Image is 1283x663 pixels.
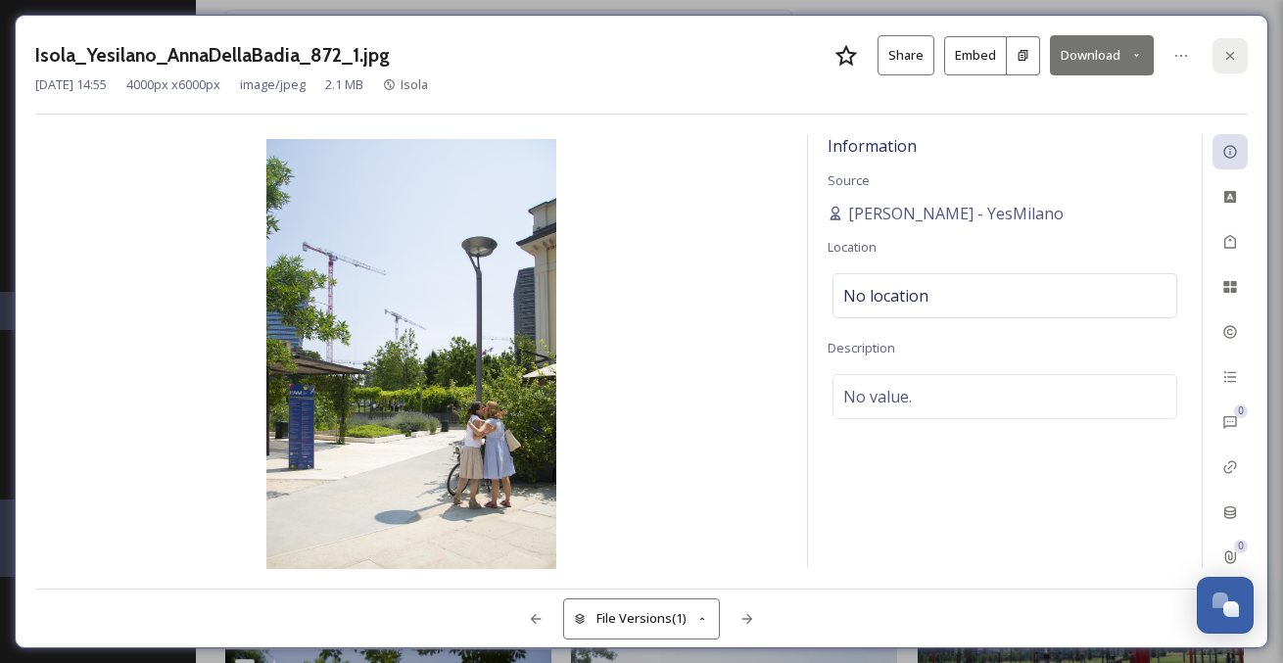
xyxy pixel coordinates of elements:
[35,41,390,70] h3: Isola_Yesilano_AnnaDellaBadia_872_1.jpg
[828,135,917,157] span: Information
[843,385,912,408] span: No value.
[325,75,363,94] span: 2.1 MB
[828,238,877,256] span: Location
[828,171,870,189] span: Source
[843,284,928,308] span: No location
[848,202,1064,225] span: [PERSON_NAME] - YesMilano
[944,36,1007,75] button: Embed
[35,75,107,94] span: [DATE] 14:55
[401,75,428,93] span: Isola
[1050,35,1154,75] button: Download
[828,339,895,356] span: Description
[1197,577,1254,634] button: Open Chat
[240,75,306,94] span: image/jpeg
[1234,540,1248,553] div: 0
[563,598,720,639] button: File Versions(1)
[1234,404,1248,418] div: 0
[35,139,787,573] img: Isola_Yesilano_AnnaDellaBadia_872_1.jpg
[126,75,220,94] span: 4000 px x 6000 px
[878,35,934,75] button: Share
